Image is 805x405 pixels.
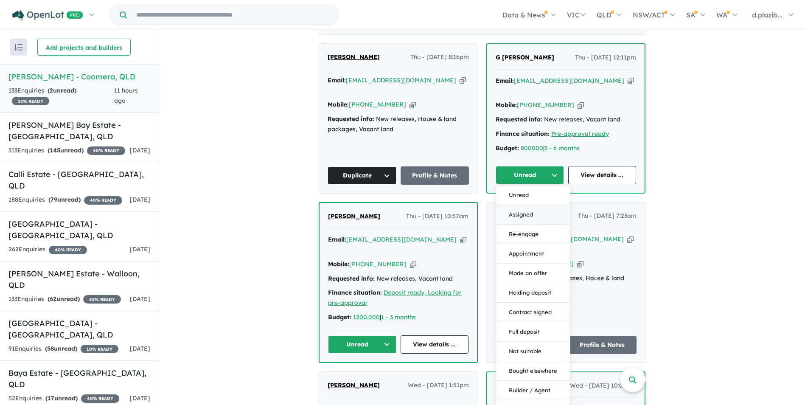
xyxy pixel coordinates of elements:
a: [EMAIL_ADDRESS][DOMAIN_NAME] [514,77,624,84]
button: Assigned [495,336,564,354]
a: 3 - 6 months [544,144,580,152]
button: Add projects and builders [37,39,131,56]
h5: Baya Estate - [GEOGRAPHIC_DATA] , QLD [8,367,150,390]
strong: Finance situation: [328,289,382,296]
strong: Mobile: [328,101,349,108]
a: 1200.000 [353,313,380,321]
strong: Mobile: [495,260,516,267]
button: Full deposit [496,322,570,342]
span: 58 [47,345,54,352]
img: Openlot PRO Logo White [12,10,83,21]
strong: Requested info: [328,115,374,123]
div: New releases, Vacant land [328,274,468,284]
span: Thu - [DATE] 8:16pm [410,52,469,62]
a: View details ... [401,335,469,354]
div: | [328,312,468,323]
button: Made an offer [496,264,570,283]
button: Duplicate [328,166,396,185]
div: 133 Enquir ies [8,86,114,106]
strong: Requested info: [495,274,542,282]
span: 2 [50,87,53,94]
a: 1 - 3 months [381,313,416,321]
button: Unread [496,166,564,184]
h5: [GEOGRAPHIC_DATA] - [GEOGRAPHIC_DATA] , QLD [8,318,150,340]
a: [PHONE_NUMBER] [349,260,407,268]
span: 79 [50,196,57,203]
a: G [PERSON_NAME] [496,53,554,63]
button: Contract signed [496,303,570,322]
h5: Calli Estate - [GEOGRAPHIC_DATA] , QLD [8,169,150,191]
a: [PHONE_NUMBER] [517,101,574,109]
strong: ( unread) [48,87,76,94]
strong: ( unread) [48,196,81,203]
div: | [496,143,636,154]
div: New releases, House & land packages [495,273,637,294]
h5: [GEOGRAPHIC_DATA] - [GEOGRAPHIC_DATA] , QLD [8,218,150,241]
strong: ( unread) [45,394,78,402]
strong: Budget: [496,144,519,152]
strong: Mobile: [496,101,517,109]
div: 188 Enquir ies [8,195,122,205]
a: [PERSON_NAME] [328,211,380,222]
h5: [PERSON_NAME] Bay Estate - [GEOGRAPHIC_DATA] , QLD [8,119,150,142]
span: Wed - [DATE] 10:04am [570,381,636,391]
button: Unread [328,335,396,354]
strong: ( unread) [48,295,80,303]
input: Try estate name, suburb, builder or developer [129,6,337,24]
button: Copy [627,235,634,244]
button: Copy [410,260,416,269]
span: Wed - [DATE] 1:51pm [408,380,469,391]
a: 800000 [521,144,543,152]
a: [PERSON_NAME] [328,52,380,62]
button: Unread [496,186,570,205]
div: 262 Enquir ies [8,245,87,255]
a: [PERSON_NAME] [495,211,547,221]
span: Thu - [DATE] 7:23am [578,211,637,221]
a: [PHONE_NUMBER] [349,101,406,108]
span: 10 % READY [81,345,118,353]
button: Copy [577,259,583,268]
button: Copy [410,100,416,109]
span: 40 % READY [84,196,122,205]
span: [DATE] [130,146,150,154]
span: 40 % READY [49,246,87,254]
button: Not suitable [496,342,570,361]
button: Copy [460,235,466,244]
span: [PERSON_NAME] [495,212,547,219]
strong: Email: [495,235,513,243]
div: 91 Enquir ies [8,344,118,354]
button: Re-engage [496,225,570,244]
button: Copy [578,101,584,110]
h5: [PERSON_NAME] Estate - Walloon , QLD [8,268,150,291]
button: Bought elsewhere [496,361,570,381]
div: New releases, House & land packages, Vacant land [328,114,469,135]
strong: Requested info: [328,275,375,282]
span: [DATE] [130,196,150,203]
strong: Finance situation: [496,130,550,138]
span: Thu - [DATE] 12:11pm [575,53,636,63]
a: [EMAIL_ADDRESS][DOMAIN_NAME] [346,76,456,84]
strong: Email: [328,76,346,84]
div: New releases, Vacant land [496,115,636,125]
span: [DATE] [130,245,150,253]
strong: Requested info: [496,115,542,123]
span: [DATE] [130,345,150,352]
span: d.plazib... [752,11,783,19]
div: 133 Enquir ies [8,294,121,304]
a: Pre-approval ready [551,130,609,138]
strong: Budget: [328,313,351,321]
strong: Email: [496,77,514,84]
span: Thu - [DATE] 10:57am [406,211,468,222]
strong: Email: [328,236,346,243]
strong: ( unread) [45,345,77,352]
a: [EMAIL_ADDRESS][DOMAIN_NAME] [346,236,457,243]
span: 17 [48,394,54,402]
a: View details ... [568,166,637,184]
a: Profile & Notes [568,336,637,354]
button: Holding deposit [496,283,570,303]
span: 11 hours ago [114,87,138,104]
